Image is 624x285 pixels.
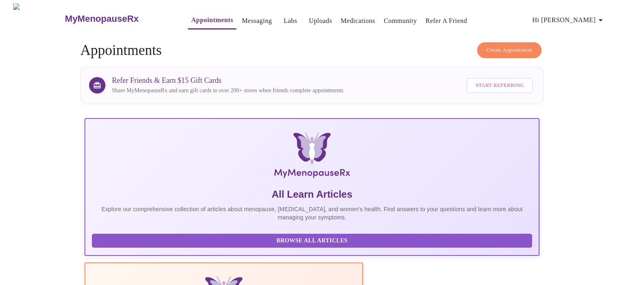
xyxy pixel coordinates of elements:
[65,14,139,24] h3: MyMenopauseRx
[477,42,542,58] button: Create Appointment
[92,205,533,221] p: Explore our comprehensive collection of articles about menopause, [MEDICAL_DATA], and women's hea...
[381,13,421,29] button: Community
[188,12,236,30] button: Appointments
[242,15,272,27] a: Messaging
[100,236,524,246] span: Browse All Articles
[341,15,375,27] a: Medications
[112,87,343,95] p: Share MyMenopauseRx and earn gift cards to over 200+ stores when friends complete appointments
[238,13,275,29] button: Messaging
[425,15,467,27] a: Refer a Friend
[80,42,544,59] h4: Appointments
[487,46,533,55] span: Create Appointment
[466,78,533,93] button: Start Referring
[92,234,533,248] button: Browse All Articles
[422,13,471,29] button: Refer a Friend
[283,15,297,27] a: Labs
[533,14,606,26] span: Hi [PERSON_NAME]
[191,14,233,26] a: Appointments
[309,15,332,27] a: Uploads
[475,81,524,90] span: Start Referring
[13,3,64,34] img: MyMenopauseRx Logo
[464,74,535,97] a: Start Referring
[112,76,343,85] h3: Refer Friends & Earn $15 Gift Cards
[92,188,533,201] h5: All Learn Articles
[529,12,609,28] button: Hi [PERSON_NAME]
[92,237,535,244] a: Browse All Articles
[64,5,171,33] a: MyMenopauseRx
[160,132,464,181] img: MyMenopauseRx Logo
[306,13,336,29] button: Uploads
[337,13,378,29] button: Medications
[277,13,304,29] button: Labs
[384,15,417,27] a: Community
